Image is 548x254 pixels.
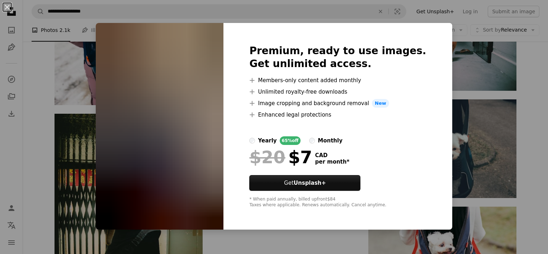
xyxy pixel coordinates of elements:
div: 65% off [280,136,301,145]
li: Image cropping and background removal [249,99,426,108]
button: GetUnsplash+ [249,175,360,191]
li: Enhanced legal protections [249,110,426,119]
span: New [372,99,389,108]
div: monthly [318,136,342,145]
li: Members-only content added monthly [249,76,426,85]
strong: Unsplash+ [294,180,326,186]
input: monthly [309,138,315,144]
div: $7 [249,148,312,166]
span: CAD [315,152,349,159]
li: Unlimited royalty-free downloads [249,88,426,96]
div: * When paid annually, billed upfront $84 Taxes where applicable. Renews automatically. Cancel any... [249,197,426,208]
div: yearly [258,136,277,145]
img: premium_photo-1679503586608-6bd1fea98d05 [96,23,223,230]
span: $20 [249,148,285,166]
span: per month * [315,159,349,165]
input: yearly65%off [249,138,255,144]
h2: Premium, ready to use images. Get unlimited access. [249,44,426,70]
